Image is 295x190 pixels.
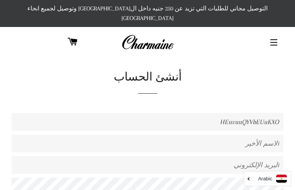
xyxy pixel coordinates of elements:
input: البريد الإلكتروني [12,156,283,174]
i: Arabic [258,176,272,181]
a: Arabic [248,175,287,183]
h1: أنشئ الحساب [12,69,283,86]
input: الاسم الأخير [12,135,283,152]
input: الاسم الأول [12,113,283,131]
img: Charmaine Egypt [121,34,174,51]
